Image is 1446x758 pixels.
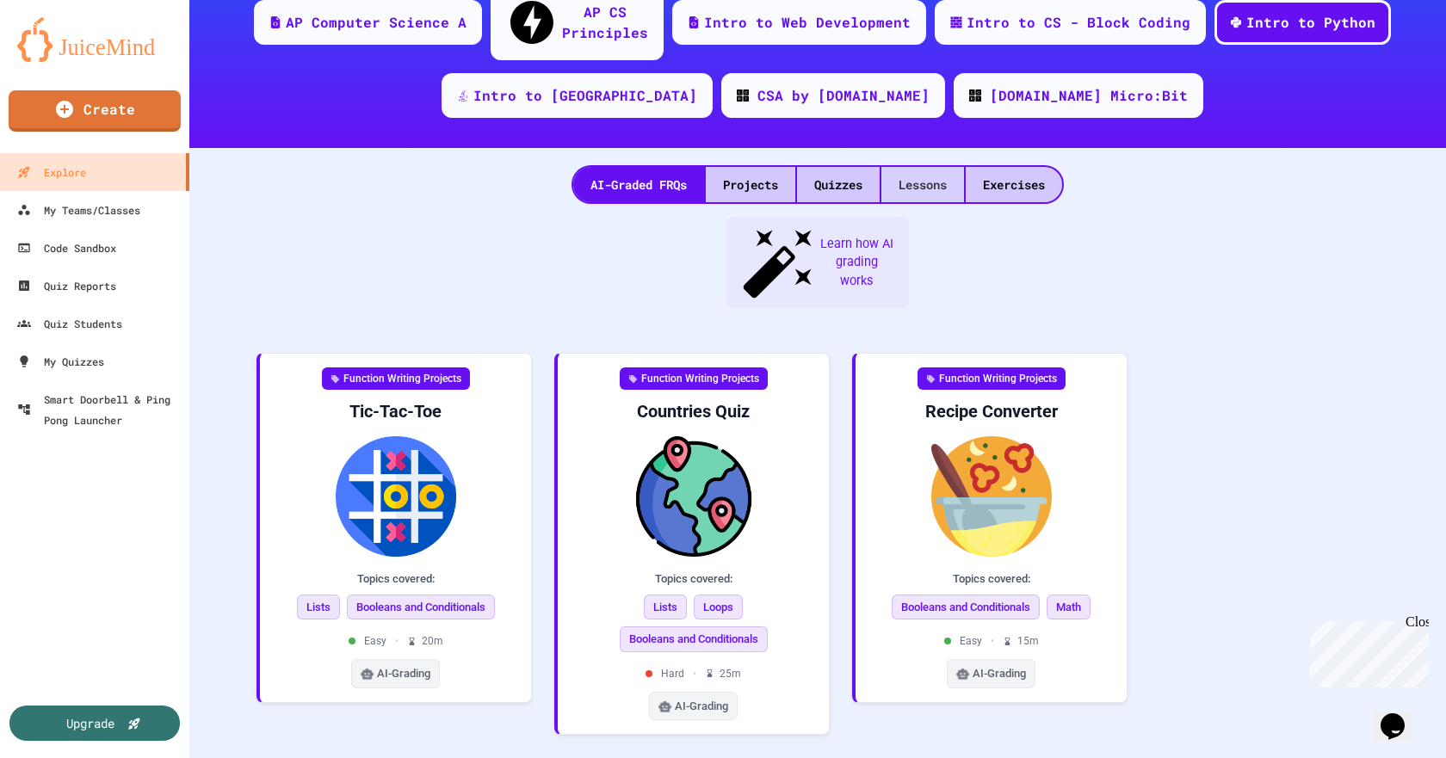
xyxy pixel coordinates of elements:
div: Intro to [GEOGRAPHIC_DATA] [473,85,697,106]
img: Recipe Converter [869,436,1113,557]
div: Topics covered: [274,570,517,588]
div: Intro to CS - Block Coding [967,12,1190,33]
div: Intro to Web Development [704,12,911,33]
div: Quiz Students [17,313,122,334]
div: AP Computer Science A [286,12,467,33]
div: Function Writing Projects [620,367,768,390]
div: Topics covered: [869,570,1113,588]
span: Booleans and Conditionals [892,595,1040,620]
div: AI-Graded FRQs [573,167,704,202]
div: Lessons [881,167,964,202]
div: Tic-Tac-Toe [274,400,517,422]
span: Math [1047,595,1091,620]
span: Booleans and Conditionals [347,595,495,620]
div: Quiz Reports [17,275,116,296]
span: Loops [694,595,743,620]
span: AI-Grading [377,665,430,682]
div: Chat with us now!Close [7,7,119,109]
div: My Quizzes [17,351,104,372]
span: AI-Grading [973,665,1026,682]
span: Lists [644,595,687,620]
div: [DOMAIN_NAME] Micro:Bit [990,85,1188,106]
div: My Teams/Classes [17,200,140,220]
div: Easy 15 m [944,633,1039,649]
div: Intro to Python [1246,12,1375,33]
iframe: chat widget [1303,614,1429,687]
span: Booleans and Conditionals [620,626,768,652]
div: Recipe Converter [869,400,1113,422]
span: • [395,633,399,649]
img: logo-orange.svg [17,17,172,62]
div: AP CS Principles [562,2,648,43]
span: Learn how AI grading works [818,235,895,291]
span: • [991,633,994,649]
img: CODE_logo_RGB.png [969,89,981,102]
div: Upgrade [66,714,114,732]
img: Countries Quiz [572,436,815,557]
div: Function Writing Projects [322,367,470,390]
iframe: chat widget [1374,689,1429,741]
div: CSA by [DOMAIN_NAME] [757,85,930,106]
div: Topics covered: [572,570,815,588]
img: Tic-Tac-Toe [274,436,517,557]
div: Quizzes [797,167,880,202]
div: Code Sandbox [17,237,116,258]
a: Create [9,90,181,132]
span: Lists [297,595,340,620]
div: Countries Quiz [572,400,815,422]
img: CODE_logo_RGB.png [737,89,749,102]
div: Function Writing Projects [918,367,1066,390]
div: Easy 20 m [349,633,443,649]
div: Exercises [966,167,1062,202]
div: Projects [706,167,795,202]
span: • [693,666,696,681]
div: Hard 25 m [646,666,741,681]
div: Explore [17,162,86,182]
span: AI-Grading [675,698,728,715]
div: Smart Doorbell & Ping Pong Launcher [17,389,182,430]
